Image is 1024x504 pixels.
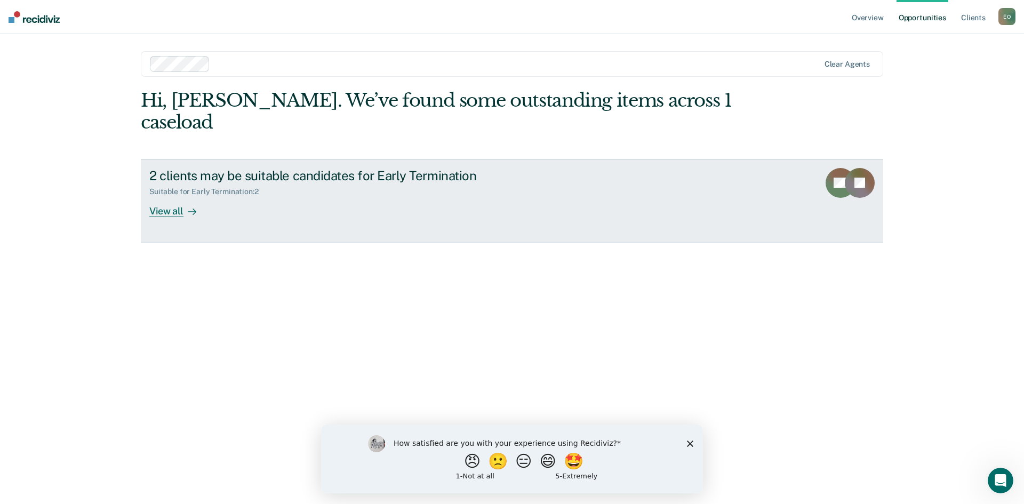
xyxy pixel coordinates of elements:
[825,60,870,69] div: Clear agents
[321,425,703,493] iframe: Survey by Kim from Recidiviz
[149,187,267,196] div: Suitable for Early Termination : 2
[998,8,1015,25] button: EO
[149,168,524,183] div: 2 clients may be suitable candidates for Early Termination
[988,468,1013,493] iframe: Intercom live chat
[141,90,735,133] div: Hi, [PERSON_NAME]. We’ve found some outstanding items across 1 caseload
[141,159,883,243] a: 2 clients may be suitable candidates for Early TerminationSuitable for Early Termination:2View all
[9,11,60,23] img: Recidiviz
[149,196,209,217] div: View all
[998,8,1015,25] div: E O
